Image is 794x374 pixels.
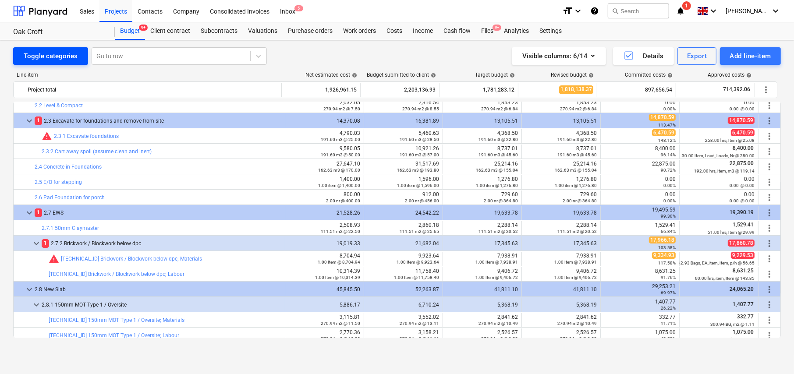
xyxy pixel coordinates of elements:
small: 270.94 m2 @ 9.33 [481,336,518,341]
span: 9,334.93 [652,252,676,259]
small: 270.94 m2 @ 10.49 [557,321,597,326]
small: 1.00 Item @ 9,923.64 [397,260,439,265]
span: help [744,73,751,78]
small: 270.94 m2 @ 10.23 [321,336,360,341]
span: help [587,73,594,78]
span: help [350,73,357,78]
span: More actions [764,116,775,126]
div: 13,105.51 [525,118,597,124]
div: 16,381.89 [368,118,439,124]
a: Income [408,22,438,40]
small: 191.60 m3 @ 28.50 [400,137,439,142]
small: 111.51 m2 @ 20.52 [557,229,597,234]
small: 111.51 m2 @ 20.52 [479,229,518,234]
span: 1,818,138.37 [559,85,593,94]
a: Costs [381,22,408,40]
small: 191.60 m3 @ 25.00 [321,137,360,142]
div: 5,460.63 [368,130,439,142]
div: Add line-item [730,50,771,62]
div: 912.00 [368,191,439,204]
span: Committed costs exceed revised budget [49,254,59,264]
div: Toggle categories [24,50,78,62]
div: 2.8.1 150mm MOT Type 1 / Oversite [42,298,281,312]
span: 8,631.25 [732,268,755,274]
div: 1,276.80 [525,176,597,188]
div: Committed costs [625,72,673,78]
div: 10,921.26 [368,145,439,158]
small: 0.00 @ 0.00 [730,183,755,188]
div: 0.00 [604,99,676,112]
small: 191.60 m3 @ 57.00 [400,152,439,157]
div: 1,926,961.15 [285,83,357,97]
small: 300.94 BG, m2 @ 1.11 [710,322,755,327]
div: 2,526.57 [447,329,518,342]
div: 8,704.94 [289,253,360,265]
i: keyboard_arrow_down [708,6,719,16]
small: 26.22% [661,306,676,310]
div: 897,656.54 [601,83,672,97]
a: Cash flow [438,22,476,40]
a: 2.3.2 Cart away spoil (assume clean and inert) [42,148,152,155]
div: 5,368.19 [525,302,597,308]
small: 191.60 m3 @ 22.80 [557,137,597,142]
small: 0.00% [663,198,676,203]
span: More actions [764,208,775,218]
div: Line-item [13,72,282,78]
i: format_size [562,6,573,16]
div: 24,542.22 [368,210,439,216]
span: 1 [35,116,42,125]
small: 0.00% [663,183,676,188]
small: 1.00 item @ 1,400.00 [318,183,360,188]
div: 2,288.14 [447,222,518,234]
div: 29,253.21 [604,283,676,296]
span: 14,870.59 [649,114,676,121]
a: Valuations [243,22,283,40]
button: Search [608,4,669,18]
div: Chat Widget [750,332,794,374]
small: 270.94 m2 @ 13.11 [400,321,439,326]
span: 5 [294,5,303,11]
div: 729.60 [525,191,597,204]
div: 729.60 [447,191,518,204]
button: Visible columns:6/14 [512,47,606,65]
small: 2.00 nr @ 364.80 [484,198,518,203]
span: 8,400.00 [732,145,755,151]
a: Subcontracts [195,22,243,40]
span: More actions [764,315,775,325]
a: [TECHNICAL_ID] Brickwork / Blockwork below dpc; Materials [61,256,202,262]
a: [TECHNICAL_ID] Brickwork / Blockwork below dpc; Labour [49,271,184,277]
i: notifications [676,6,685,16]
div: 1,853.23 [525,99,597,112]
div: Approved costs [708,72,751,78]
div: Settings [534,22,567,40]
a: [TECHNICAL_ID] 150mm MOT Type 1 / Oversite; Labour [49,332,179,339]
a: [TECHNICAL_ID] 150mm MOT Type 1 / Oversite; Materials [49,317,184,323]
div: Net estimated cost [305,72,357,78]
div: Target budget [475,72,515,78]
small: 191.60 m3 @ 50.00 [321,152,360,157]
span: 6,470.59 [652,129,676,136]
div: 2,526.57 [525,329,597,342]
a: Client contract [145,22,195,40]
a: Files9+ [476,22,499,40]
small: 30.00 Item, Load, Loads, Nr @ 280.00 [682,153,755,158]
small: 1.00 item @ 1,596.00 [397,183,439,188]
span: 19,390.19 [729,209,755,215]
small: 1.00 item @ 1,276.80 [476,183,518,188]
div: 5,368.19 [447,302,518,308]
div: 6,710.24 [368,302,439,308]
small: 270.94 m2 @ 11.50 [321,321,360,326]
small: 191.60 m3 @ 45.60 [479,152,518,157]
span: 1,407.77 [732,301,755,307]
span: 1,529.41 [732,222,755,228]
div: 7,938.91 [525,253,597,265]
span: 22,875.00 [729,160,755,166]
span: More actions [764,254,775,264]
span: help [666,73,673,78]
div: 4,368.50 [447,130,518,142]
small: 0.00 @ 0.00 [730,198,755,203]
